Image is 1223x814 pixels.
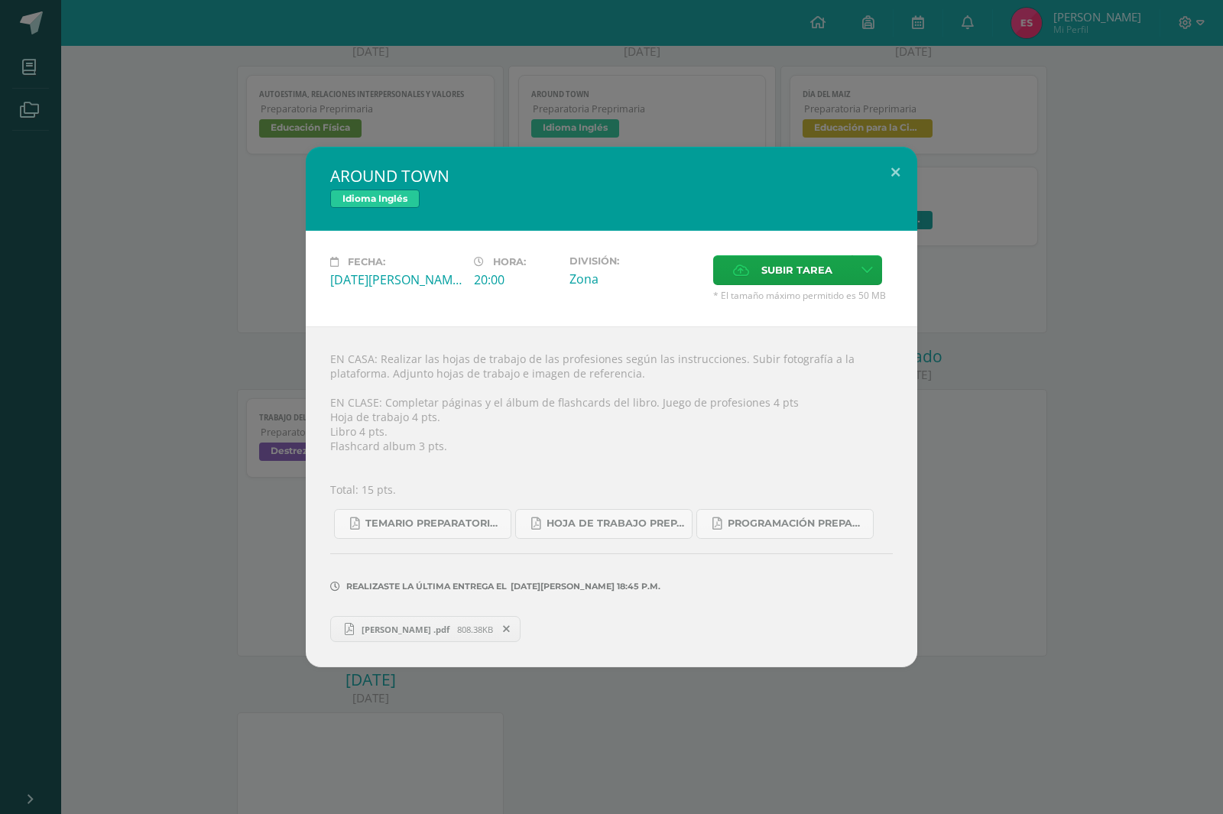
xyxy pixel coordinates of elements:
h2: AROUND TOWN [330,165,893,186]
span: Remover entrega [494,621,520,637]
span: [PERSON_NAME] .pdf [354,624,457,635]
span: Hoja de trabajo PREPARATORIA1.pdf [547,517,684,530]
span: Temario preparatoria 4-2025.pdf [365,517,503,530]
span: Fecha: [348,256,385,268]
button: Close (Esc) [874,147,917,199]
span: * El tamaño máximo permitido es 50 MB [713,289,893,302]
span: 808.38KB [457,624,493,635]
span: Subir tarea [761,256,832,284]
div: Zona [569,271,701,287]
a: Programación Preparatoria Inglés B.pdf [696,509,874,539]
a: Temario preparatoria 4-2025.pdf [334,509,511,539]
span: Programación Preparatoria Inglés B.pdf [728,517,865,530]
div: [DATE][PERSON_NAME] [330,271,462,288]
span: [DATE][PERSON_NAME] 18:45 p.m. [507,586,660,587]
a: [PERSON_NAME] .pdf 808.38KB [330,616,521,642]
label: División: [569,255,701,267]
span: Idioma Inglés [330,190,420,208]
a: Hoja de trabajo PREPARATORIA1.pdf [515,509,693,539]
span: Hora: [493,256,526,268]
div: EN CASA: Realizar las hojas de trabajo de las profesiones según las instrucciones. Subir fotograf... [306,326,917,667]
span: Realizaste la última entrega el [346,581,507,592]
div: 20:00 [474,271,557,288]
